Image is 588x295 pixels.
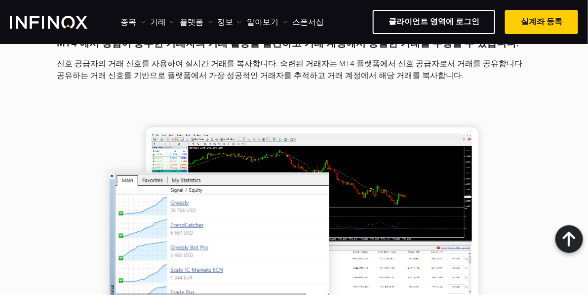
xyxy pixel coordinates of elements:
a: 실계좌 등록 [505,10,578,34]
a: 종목 [120,16,145,28]
strong: MT4 에서 경험이 풍부한 거래자의 거래 활동을 발견하고 거래 계정에서 동일한 거래를 수행할 수 있습니다. [57,38,519,49]
p: 신호 공급자의 거래 신호를 사용하여 실시간 거래를 복사합니다. 숙련된 거래자는 MT4 플랫폼에서 신호 공급자로서 거래를 공유합니다. 공유하는 거래 신호를 기반으로 플랫폼에서 ... [57,58,531,82]
a: 클라이언트 영역에 로그인 [373,10,495,34]
a: INFINOX Logo [10,16,111,29]
a: 거래 [150,16,175,28]
a: 알아보기 [247,16,287,28]
a: 정보 [217,16,242,28]
a: 스폰서십 [292,16,324,28]
a: 플랫폼 [180,16,212,28]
